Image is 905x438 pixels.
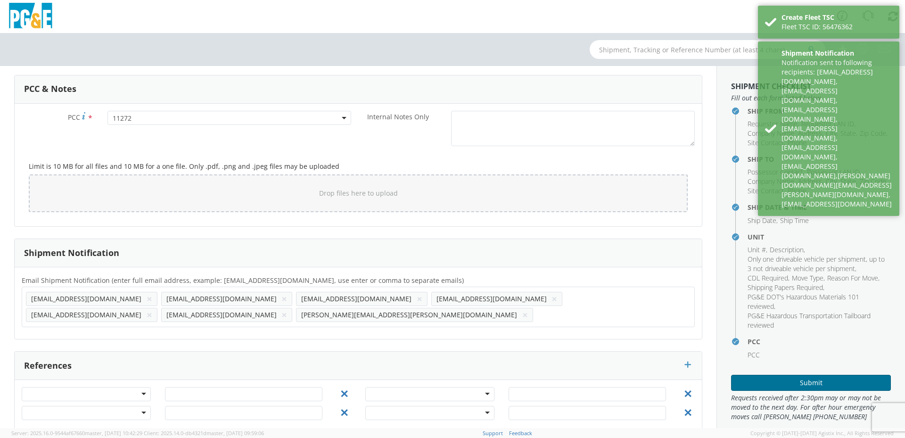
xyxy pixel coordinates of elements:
div: Notification sent to following recipients: [EMAIL_ADDRESS][DOMAIN_NAME],[EMAIL_ADDRESS][DOMAIN_NA... [782,58,892,209]
button: × [551,293,557,305]
span: [EMAIL_ADDRESS][DOMAIN_NAME] [31,294,141,303]
h4: Ship From [748,107,891,115]
h4: Ship To [748,156,891,163]
span: Reason For Move [827,273,878,282]
input: Shipment, Tracking or Reference Number (at least 4 chars) [590,40,825,59]
li: , [770,245,805,255]
span: CDL Required [748,273,788,282]
button: × [417,293,422,305]
span: 11272 [113,114,346,123]
span: [EMAIL_ADDRESS][DOMAIN_NAME] [31,310,141,319]
img: pge-logo-06675f144f4cfa6a6814.png [7,3,54,31]
span: PCC [68,113,80,122]
li: , [748,255,889,273]
li: , [748,273,790,283]
li: , [748,283,824,292]
span: PG&E Hazardous Transportation Tailboard reviewed [748,311,871,330]
li: , [827,273,880,283]
span: [EMAIL_ADDRESS][DOMAIN_NAME] [436,294,547,303]
span: Ship Time [780,216,809,225]
span: Company Name [748,129,794,138]
li: , [748,138,785,148]
li: , [748,186,785,196]
h4: PCC [748,338,891,345]
button: Submit [731,375,891,391]
li: , [748,292,889,311]
div: Fleet TSC ID: 56476362 [782,22,892,32]
span: Ship Date [748,216,776,225]
span: Email Shipment Notification (enter full email address, example: jdoe01@agistix.com, use enter or ... [22,276,464,285]
span: master, [DATE] 10:42:29 [85,430,142,437]
span: Copyright © [DATE]-[DATE] Agistix Inc., All Rights Reserved [750,430,894,437]
span: [EMAIL_ADDRESS][DOMAIN_NAME] [166,310,277,319]
span: PG&E DOT's Hazardous Materials 101 reviewed [748,292,859,311]
span: Requestor Name [748,119,798,128]
button: × [281,309,287,321]
li: , [748,129,796,138]
div: Create Fleet TSC [782,13,892,22]
h3: PCC & Notes [24,84,76,94]
span: Possessor Contact [748,167,803,176]
a: Feedback [509,430,532,437]
h3: Shipment Notification [24,248,119,258]
span: Move Type [792,273,823,282]
button: × [147,309,152,321]
span: master, [DATE] 09:59:06 [206,430,264,437]
h3: References [24,361,72,371]
button: × [281,293,287,305]
li: , [748,119,799,129]
li: , [748,216,778,225]
li: , [748,245,767,255]
strong: Shipment Checklist [731,81,811,91]
span: 11272 [107,111,351,125]
span: Requests received after 2:30pm may or may not be moved to the next day. For after hour emergency ... [731,393,891,421]
a: Support [483,430,503,437]
span: Site Contact [748,186,784,195]
span: PCC [748,350,760,359]
h4: Unit [748,233,891,240]
span: [EMAIL_ADDRESS][DOMAIN_NAME] [166,294,277,303]
span: Internal Notes Only [367,112,429,121]
span: [PERSON_NAME][EMAIL_ADDRESS][PERSON_NAME][DOMAIN_NAME] [301,310,517,319]
span: [EMAIL_ADDRESS][DOMAIN_NAME] [301,294,411,303]
h5: Limit is 10 MB for all files and 10 MB for a one file. Only .pdf, .png and .jpeg files may be upl... [29,163,688,170]
span: Unit # [748,245,766,254]
span: Description [770,245,804,254]
div: Shipment Notification [782,49,892,58]
li: , [748,167,805,177]
li: , [792,273,825,283]
span: Company Name [748,177,794,186]
span: Site Contact [748,138,784,147]
span: Server: 2025.16.0-9544af67660 [11,430,142,437]
span: Only one driveable vehicle per shipment, up to 3 not driveable vehicle per shipment [748,255,885,273]
span: Drop files here to upload [319,189,398,198]
span: Fill out each form listed below [731,93,891,103]
h4: Ship Date & Time [748,204,891,211]
span: Shipping Papers Required [748,283,823,292]
li: , [748,177,796,186]
span: Client: 2025.14.0-db4321d [144,430,264,437]
button: × [522,309,528,321]
button: × [147,293,152,305]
